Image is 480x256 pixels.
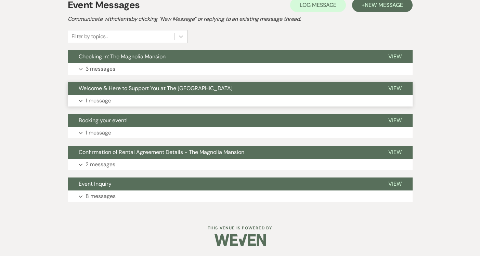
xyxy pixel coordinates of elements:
span: Log Message [300,1,336,9]
p: 8 messages [86,192,116,201]
span: View [388,53,402,60]
span: Confirmation of Rental Agreement Details - The Magnolia Mansion [79,148,244,156]
span: View [388,148,402,156]
button: View [377,114,413,127]
p: 3 messages [86,65,115,73]
span: Booking your event! [79,117,128,124]
button: Booking your event! [68,114,377,127]
span: View [388,117,402,124]
span: Event Inquiry [79,180,112,187]
button: View [377,50,413,63]
button: Event Inquiry [68,177,377,190]
span: View [388,180,402,187]
button: View [377,82,413,95]
button: Confirmation of Rental Agreement Details - The Magnolia Mansion [68,146,377,159]
div: Filter by topics... [72,32,108,41]
button: View [377,146,413,159]
button: View [377,177,413,190]
button: 1 message [68,127,413,139]
span: New Message [365,1,403,9]
span: View [388,85,402,92]
span: Checking In: The Magnolia Mansion [79,53,166,60]
button: 2 messages [68,159,413,170]
span: Welcome & Here to Support You at The [GEOGRAPHIC_DATA] [79,85,233,92]
p: 1 message [86,128,111,137]
button: 1 message [68,95,413,106]
p: 2 messages [86,160,115,169]
h2: Communicate with clients by clicking "New Message" or replying to an existing message thread. [68,15,413,23]
img: Weven Logo [215,228,266,252]
button: 3 messages [68,63,413,75]
button: 8 messages [68,190,413,202]
button: Welcome & Here to Support You at The [GEOGRAPHIC_DATA] [68,82,377,95]
button: Checking In: The Magnolia Mansion [68,50,377,63]
p: 1 message [86,96,111,105]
